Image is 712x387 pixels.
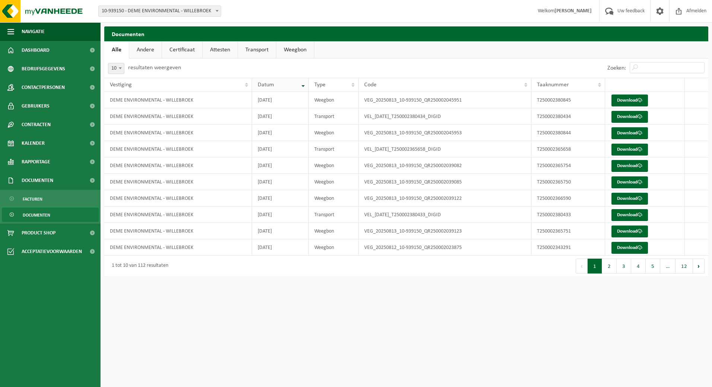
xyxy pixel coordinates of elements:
[359,190,531,207] td: VEG_20250813_10-939150_QR250002039122
[104,108,252,125] td: DEME ENVIRONMENTAL - WILLEBROEK
[631,259,646,274] button: 4
[611,127,648,139] a: Download
[104,239,252,256] td: DEME ENVIRONMENTAL - WILLEBROEK
[252,239,308,256] td: [DATE]
[554,8,592,14] strong: [PERSON_NAME]
[23,208,50,222] span: Documenten
[611,193,648,205] a: Download
[359,108,531,125] td: VEL_[DATE]_T250002380434_DIGID
[531,157,605,174] td: T250002365754
[359,239,531,256] td: VEG_20250812_10-939150_QR250002023875
[611,209,648,221] a: Download
[693,259,705,274] button: Next
[22,153,50,171] span: Rapportage
[108,63,124,74] span: 10
[676,259,693,274] button: 12
[252,92,308,108] td: [DATE]
[611,226,648,237] a: Download
[359,207,531,223] td: VEL_[DATE]_T250002380433_DIGID
[359,125,531,141] td: VEG_20250813_10-939150_QR250002045953
[309,108,359,125] td: Transport
[531,92,605,108] td: T250002380845
[252,108,308,125] td: [DATE]
[309,92,359,108] td: Weegbon
[359,157,531,174] td: VEG_20250813_10-939150_QR250002039082
[108,259,168,273] div: 1 tot 10 van 112 resultaten
[252,223,308,239] td: [DATE]
[531,174,605,190] td: T250002365750
[104,207,252,223] td: DEME ENVIRONMENTAL - WILLEBROEK
[162,41,202,58] a: Certificaat
[22,134,45,153] span: Kalender
[588,259,602,274] button: 1
[22,97,50,115] span: Gebruikers
[309,141,359,157] td: Transport
[602,259,617,274] button: 2
[309,207,359,223] td: Transport
[22,224,55,242] span: Product Shop
[104,125,252,141] td: DEME ENVIRONMENTAL - WILLEBROEK
[646,259,660,274] button: 5
[276,41,314,58] a: Weegbon
[531,190,605,207] td: T250002366590
[314,82,325,88] span: Type
[104,157,252,174] td: DEME ENVIRONMENTAL - WILLEBROEK
[23,192,42,206] span: Facturen
[309,190,359,207] td: Weegbon
[238,41,276,58] a: Transport
[531,108,605,125] td: T250002380434
[252,125,308,141] td: [DATE]
[611,144,648,156] a: Download
[607,65,626,71] label: Zoeken:
[531,207,605,223] td: T250002380433
[22,171,53,190] span: Documenten
[359,174,531,190] td: VEG_20250813_10-939150_QR250002039085
[22,41,50,60] span: Dashboard
[203,41,238,58] a: Attesten
[576,259,588,274] button: Previous
[531,125,605,141] td: T250002380844
[110,82,132,88] span: Vestiging
[2,208,99,222] a: Documenten
[104,223,252,239] td: DEME ENVIRONMENTAL - WILLEBROEK
[252,174,308,190] td: [DATE]
[104,26,708,41] h2: Documenten
[364,82,376,88] span: Code
[611,160,648,172] a: Download
[531,239,605,256] td: T250002343291
[22,60,65,78] span: Bedrijfsgegevens
[2,192,99,206] a: Facturen
[99,6,221,16] span: 10-939150 - DEME ENVIRONMENTAL - WILLEBROEK
[22,22,45,41] span: Navigatie
[22,78,65,97] span: Contactpersonen
[104,41,129,58] a: Alle
[258,82,274,88] span: Datum
[104,92,252,108] td: DEME ENVIRONMENTAL - WILLEBROEK
[309,157,359,174] td: Weegbon
[359,223,531,239] td: VEG_20250813_10-939150_QR250002039123
[98,6,221,17] span: 10-939150 - DEME ENVIRONMENTAL - WILLEBROEK
[252,141,308,157] td: [DATE]
[309,125,359,141] td: Weegbon
[252,207,308,223] td: [DATE]
[531,223,605,239] td: T250002365751
[309,223,359,239] td: Weegbon
[611,95,648,106] a: Download
[104,141,252,157] td: DEME ENVIRONMENTAL - WILLEBROEK
[359,141,531,157] td: VEL_[DATE]_T250002365658_DIGID
[611,176,648,188] a: Download
[611,111,648,123] a: Download
[104,174,252,190] td: DEME ENVIRONMENTAL - WILLEBROEK
[617,259,631,274] button: 3
[22,242,82,261] span: Acceptatievoorwaarden
[252,190,308,207] td: [DATE]
[611,242,648,254] a: Download
[531,141,605,157] td: T250002365658
[104,190,252,207] td: DEME ENVIRONMENTAL - WILLEBROEK
[359,92,531,108] td: VEG_20250813_10-939150_QR250002045951
[660,259,676,274] span: …
[128,65,181,71] label: resultaten weergeven
[309,239,359,256] td: Weegbon
[129,41,162,58] a: Andere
